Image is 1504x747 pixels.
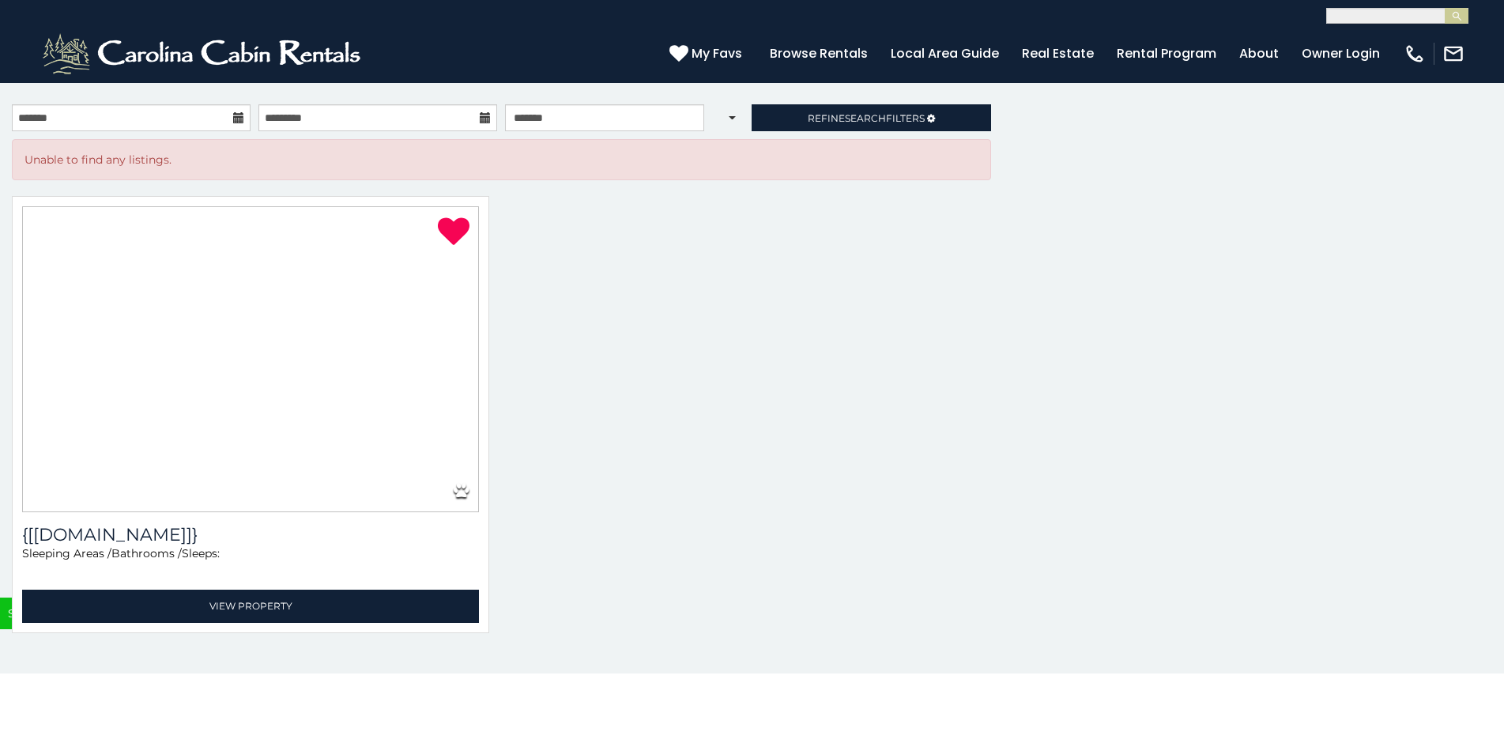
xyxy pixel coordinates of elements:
a: My Favs [669,43,746,64]
span: Refine Filters [808,112,925,124]
h3: {[getUnitName(property)]} [22,524,479,545]
img: phone-regular-white.png [1404,43,1426,65]
a: Remove from favorites [438,216,469,249]
a: Real Estate [1014,40,1102,67]
div: Sleeping Areas / Bathrooms / Sleeps: [22,545,479,586]
a: About [1231,40,1287,67]
img: White-1-2.png [40,30,368,77]
a: Rental Program [1109,40,1224,67]
span: My Favs [692,43,742,63]
a: Local Area Guide [883,40,1007,67]
span: Search [845,112,886,124]
a: Owner Login [1294,40,1388,67]
a: RefineSearchFilters [752,104,990,131]
a: View Property [22,590,479,622]
a: Browse Rentals [762,40,876,67]
p: Unable to find any listings. [25,152,978,168]
img: mail-regular-white.png [1442,43,1464,65]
